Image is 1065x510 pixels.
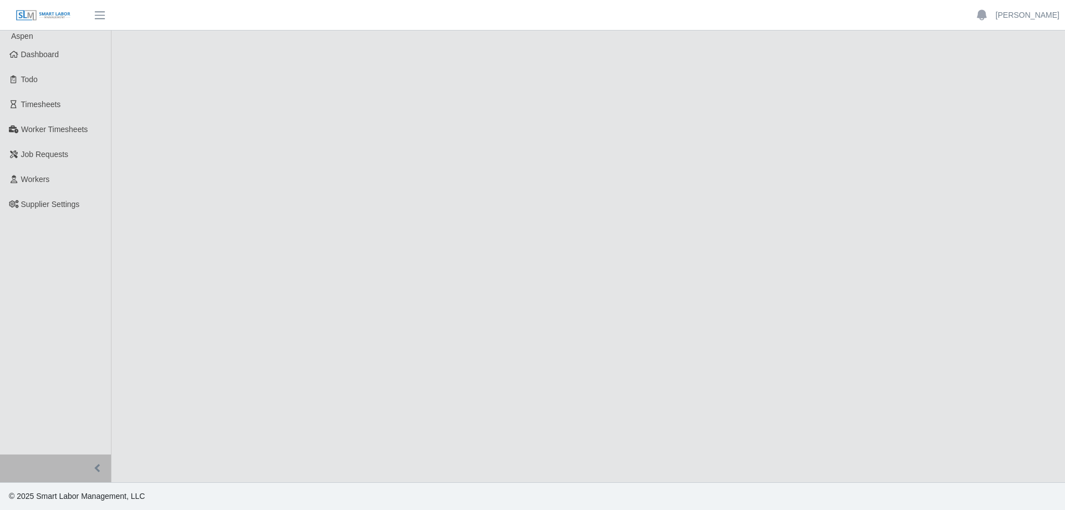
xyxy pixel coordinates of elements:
img: SLM Logo [16,9,71,22]
span: © 2025 Smart Labor Management, LLC [9,492,145,501]
a: [PERSON_NAME] [996,9,1059,21]
span: Workers [21,175,50,184]
span: Worker Timesheets [21,125,88,134]
span: Todo [21,75,38,84]
span: Aspen [11,32,33,41]
span: Timesheets [21,100,61,109]
span: Dashboard [21,50,59,59]
span: Job Requests [21,150,69,159]
span: Supplier Settings [21,200,80,209]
